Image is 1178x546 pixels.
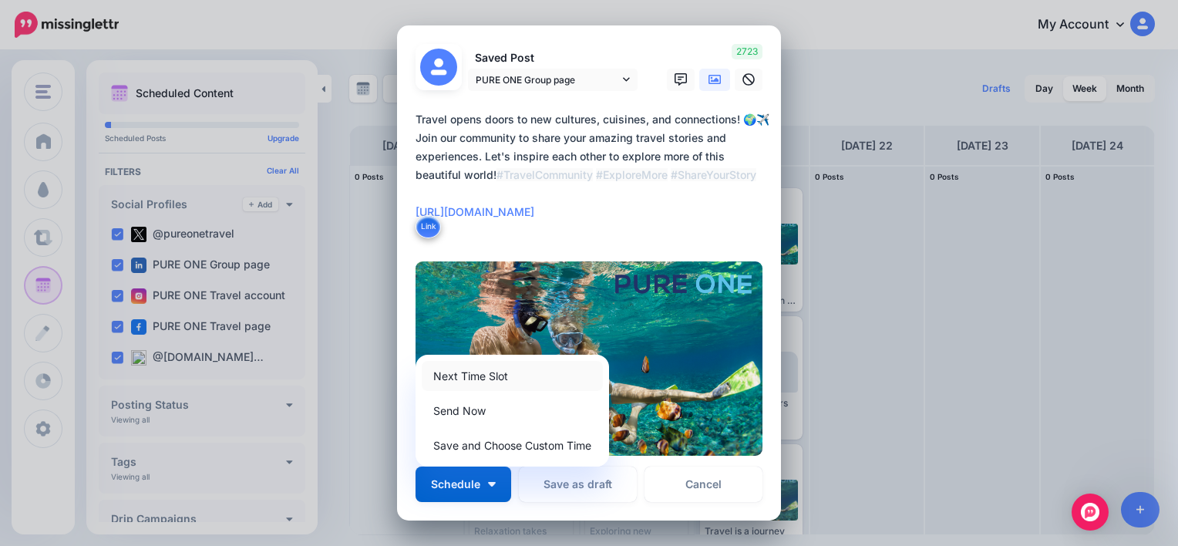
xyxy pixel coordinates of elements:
div: Travel opens doors to new cultures, cuisines, and connections! 🌍✈️ Join our community to share yo... [416,110,770,221]
div: Open Intercom Messenger [1072,494,1109,531]
img: user_default_image.png [420,49,457,86]
span: PURE ONE Group page [476,72,619,88]
button: Schedule [416,467,511,502]
a: Next Time Slot [422,361,603,391]
a: PURE ONE Group page [468,69,638,91]
a: Save and Choose Custom Time [422,430,603,460]
p: Saved Post [468,49,638,67]
button: Save as draft [519,467,637,502]
a: Send Now [422,396,603,426]
img: ZDXKKQ1W6S9X6O5KPXRLSOTISHQRGDSI.png [416,261,762,456]
button: Link [416,215,441,238]
img: arrow-down-white.png [488,482,496,487]
span: Schedule [431,479,480,490]
div: Schedule [416,355,609,467]
span: 2723 [732,44,762,59]
a: Cancel [645,467,762,502]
